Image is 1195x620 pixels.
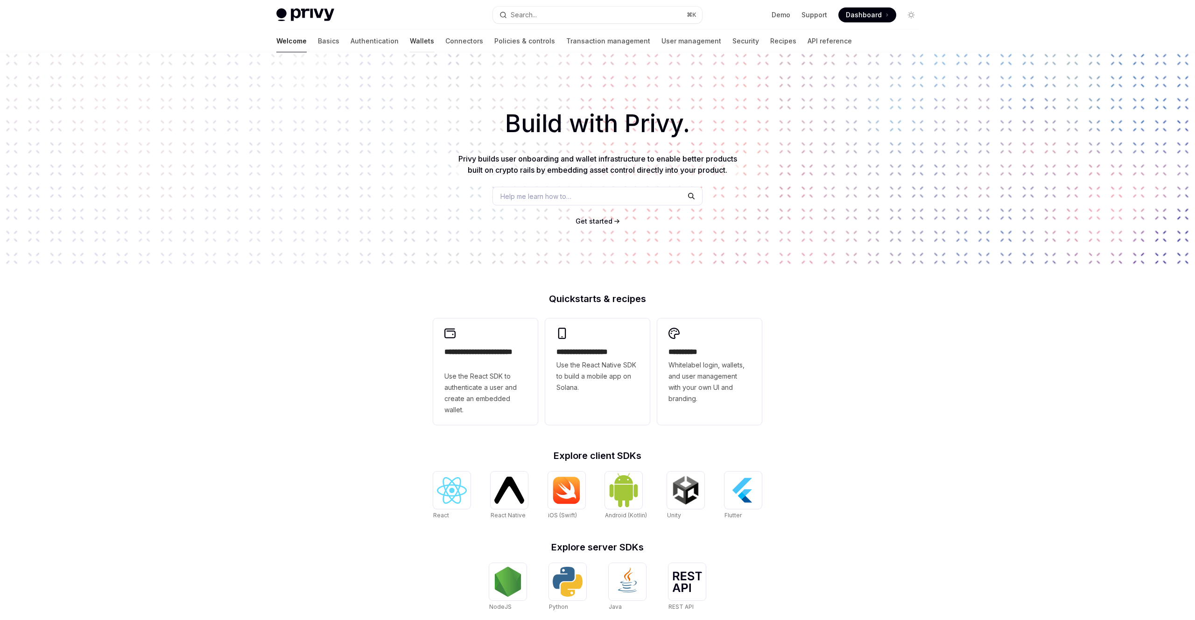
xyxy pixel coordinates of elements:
[724,472,762,520] a: FlutterFlutter
[318,30,339,52] a: Basics
[566,30,650,52] a: Transaction management
[491,512,526,519] span: React Native
[351,30,399,52] a: Authentication
[548,512,577,519] span: iOS (Swift)
[657,318,762,425] a: **** *****Whitelabel login, wallets, and user management with your own UI and branding.
[667,472,704,520] a: UnityUnity
[500,191,571,201] span: Help me learn how to…
[576,217,612,226] a: Get started
[493,567,523,597] img: NodeJS
[494,477,524,503] img: React Native
[552,476,582,504] img: iOS (Swift)
[556,359,639,393] span: Use the React Native SDK to build a mobile app on Solana.
[458,154,737,175] span: Privy builds user onboarding and wallet infrastructure to enable better products built on crypto ...
[808,30,852,52] a: API reference
[433,294,762,303] h2: Quickstarts & recipes
[668,603,694,610] span: REST API
[444,371,527,416] span: Use the React SDK to authenticate a user and create an embedded wallet.
[433,451,762,460] h2: Explore client SDKs
[668,359,751,404] span: Whitelabel login, wallets, and user management with your own UI and branding.
[661,30,721,52] a: User management
[276,8,334,21] img: light logo
[609,563,646,612] a: JavaJava
[489,603,512,610] span: NodeJS
[15,106,1180,142] h1: Build with Privy.
[410,30,434,52] a: Wallets
[433,512,449,519] span: React
[724,512,742,519] span: Flutter
[553,567,583,597] img: Python
[493,7,702,23] button: Search...⌘K
[576,217,612,225] span: Get started
[770,30,796,52] a: Recipes
[687,11,696,19] span: ⌘ K
[801,10,827,20] a: Support
[549,603,568,610] span: Python
[605,512,647,519] span: Android (Kotlin)
[605,472,647,520] a: Android (Kotlin)Android (Kotlin)
[728,475,758,505] img: Flutter
[609,603,622,610] span: Java
[276,30,307,52] a: Welcome
[549,563,586,612] a: PythonPython
[437,477,467,504] img: React
[671,475,701,505] img: Unity
[489,563,527,612] a: NodeJSNodeJS
[772,10,790,20] a: Demo
[668,563,706,612] a: REST APIREST API
[445,30,483,52] a: Connectors
[732,30,759,52] a: Security
[433,542,762,552] h2: Explore server SDKs
[904,7,919,22] button: Toggle dark mode
[667,512,681,519] span: Unity
[491,472,528,520] a: React NativeReact Native
[494,30,555,52] a: Policies & controls
[433,472,471,520] a: ReactReact
[612,567,642,597] img: Java
[672,571,702,592] img: REST API
[548,472,585,520] a: iOS (Swift)iOS (Swift)
[609,472,639,507] img: Android (Kotlin)
[838,7,896,22] a: Dashboard
[846,10,882,20] span: Dashboard
[545,318,650,425] a: **** **** **** ***Use the React Native SDK to build a mobile app on Solana.
[511,9,537,21] div: Search...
